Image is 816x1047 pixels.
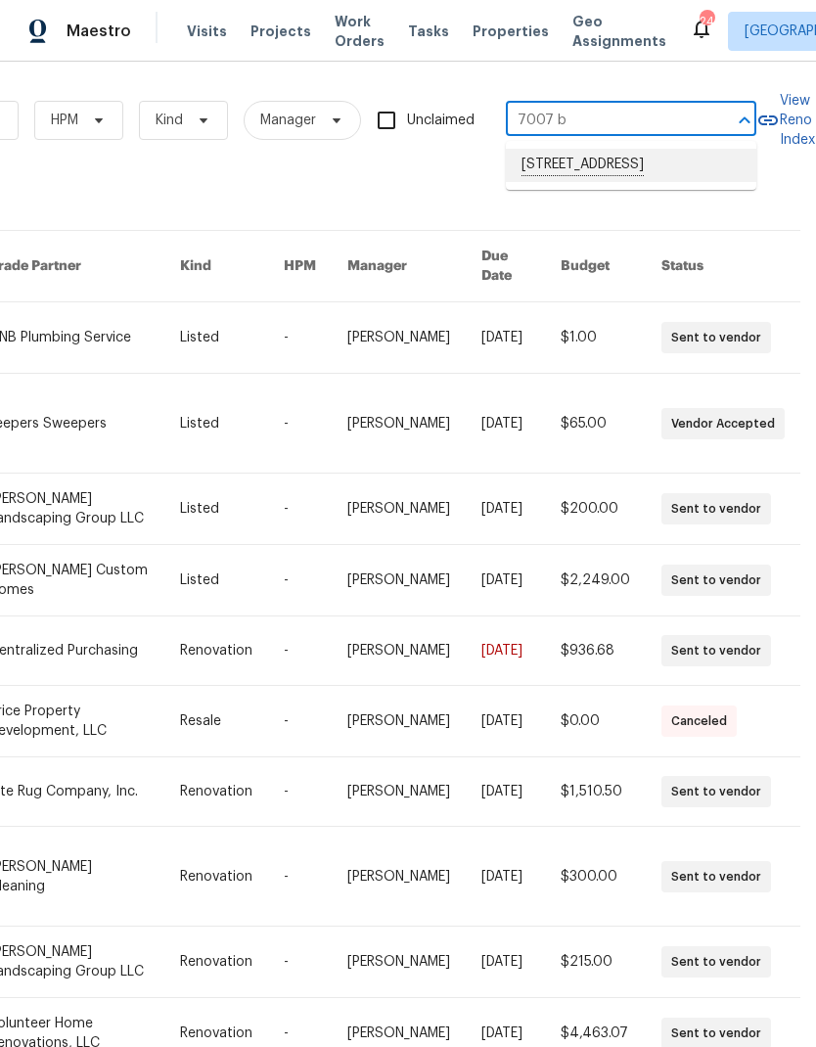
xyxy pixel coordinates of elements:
[545,231,646,302] th: Budget
[268,474,332,545] td: -
[332,616,466,686] td: [PERSON_NAME]
[332,545,466,616] td: [PERSON_NAME]
[335,12,385,51] span: Work Orders
[473,22,549,41] span: Properties
[164,545,268,616] td: Listed
[156,111,183,130] span: Kind
[164,927,268,998] td: Renovation
[164,757,268,827] td: Renovation
[506,106,702,136] input: Enter in an address
[164,474,268,545] td: Listed
[408,24,449,38] span: Tasks
[164,616,268,686] td: Renovation
[407,111,475,131] span: Unclaimed
[164,827,268,927] td: Renovation
[164,302,268,374] td: Listed
[268,927,332,998] td: -
[268,686,332,757] td: -
[646,231,800,302] th: Status
[164,231,268,302] th: Kind
[164,686,268,757] td: Resale
[332,374,466,474] td: [PERSON_NAME]
[268,374,332,474] td: -
[268,545,332,616] td: -
[572,12,666,51] span: Geo Assignments
[756,91,815,150] a: View Reno Index
[67,22,131,41] span: Maestro
[268,616,332,686] td: -
[164,374,268,474] td: Listed
[332,302,466,374] td: [PERSON_NAME]
[268,757,332,827] td: -
[332,827,466,927] td: [PERSON_NAME]
[700,12,713,31] div: 24
[268,302,332,374] td: -
[466,231,545,302] th: Due Date
[268,827,332,927] td: -
[332,686,466,757] td: [PERSON_NAME]
[731,107,758,134] button: Close
[260,111,316,130] span: Manager
[268,231,332,302] th: HPM
[332,927,466,998] td: [PERSON_NAME]
[51,111,78,130] span: HPM
[250,22,311,41] span: Projects
[332,757,466,827] td: [PERSON_NAME]
[187,22,227,41] span: Visits
[332,231,466,302] th: Manager
[332,474,466,545] td: [PERSON_NAME]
